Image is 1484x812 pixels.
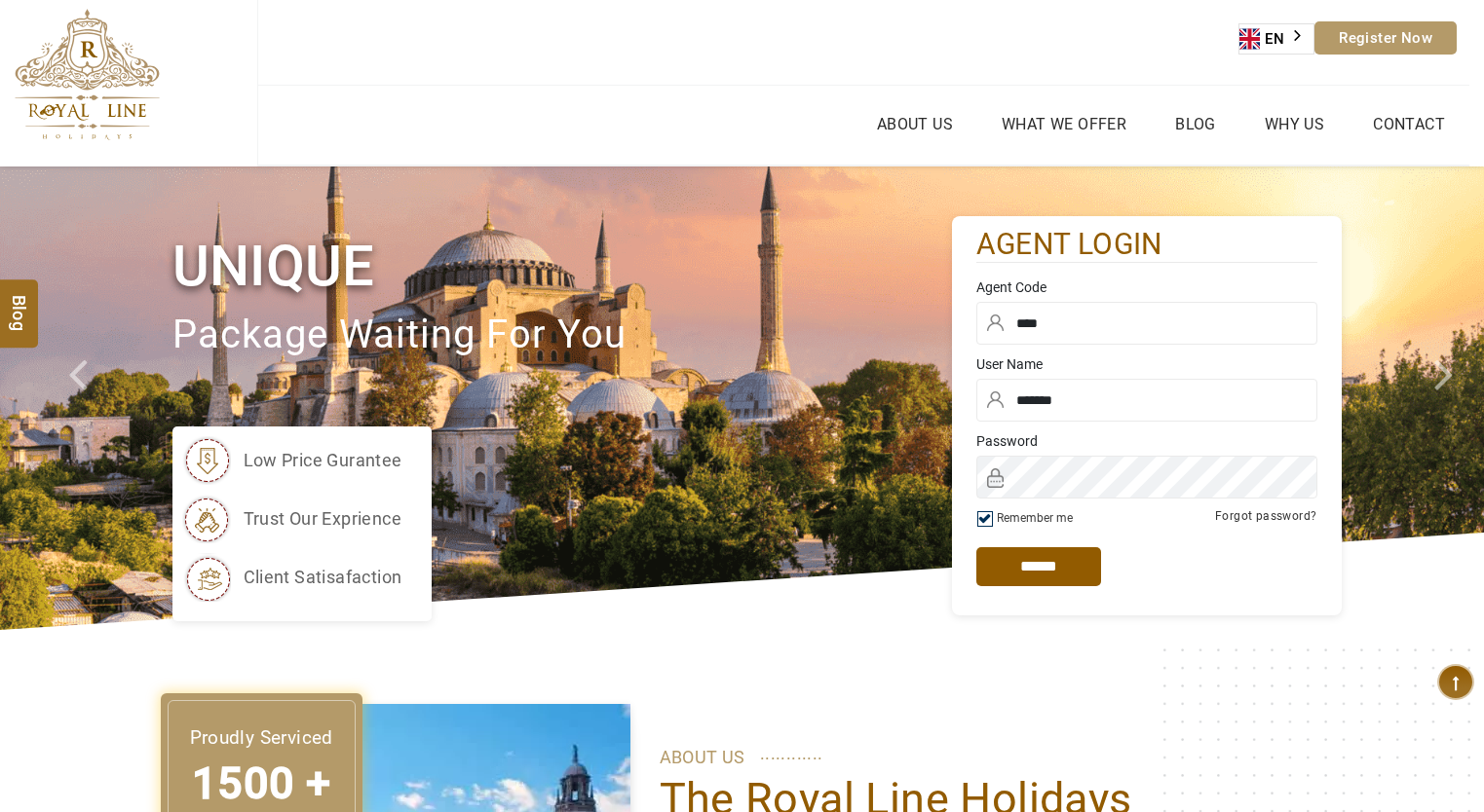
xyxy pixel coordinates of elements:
h1: Unique [172,230,952,303]
a: About Us [872,110,958,138]
label: Remember me [997,511,1073,525]
a: Register Now [1314,21,1457,55]
a: Check next prev [45,166,119,630]
h2: agent login [976,226,1317,264]
label: Agent Code [976,277,1317,297]
a: What we Offer [997,110,1131,138]
a: Forgot password? [1215,509,1316,523]
div: Language [1238,23,1314,55]
aside: Language selected: English [1238,23,1314,55]
a: Why Us [1260,110,1329,138]
li: low price gurantee [182,436,402,485]
p: ABOUT US [660,743,1313,772]
span: ............ [760,739,823,768]
a: EN [1239,24,1313,54]
img: The Royal Line Holidays [15,9,160,140]
li: client satisafaction [182,553,402,602]
label: User Name [976,354,1317,374]
span: Blog [7,295,32,312]
a: Contact [1368,110,1450,138]
p: package waiting for you [172,303,952,368]
a: Blog [1170,110,1221,138]
a: Check next image [1410,166,1484,630]
label: Password [976,431,1317,451]
li: trust our exprience [182,495,402,543]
